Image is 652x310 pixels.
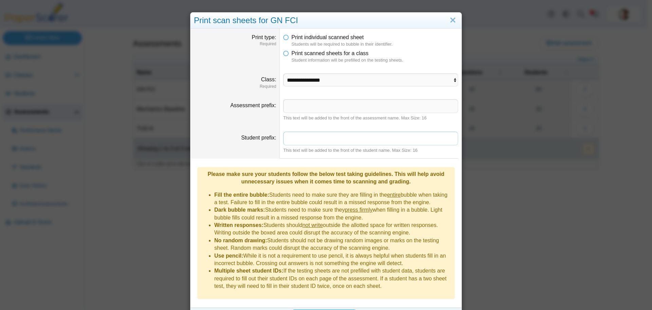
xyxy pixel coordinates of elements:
li: If the testing sheets are not prefilled with student data, students are required to fill out thei... [214,267,451,290]
b: Dark bubble marks: [214,207,265,213]
li: Students should not be drawing random images or marks on the testing sheet. Random marks could di... [214,237,451,252]
dfn: Student information will be prefilled on the testing sheets. [291,57,458,63]
li: Students should outside the allotted space for written responses. Writing outside the boxed area ... [214,222,451,237]
b: Use pencil: [214,253,243,259]
dfn: Required [194,41,276,47]
label: Assessment prefix [230,102,276,108]
b: Fill the entire bubble: [214,192,269,198]
span: Print scanned sheets for a class [291,50,368,56]
a: Close [448,15,458,26]
div: This text will be added to the front of the student name. Max Size: 16 [283,147,458,153]
li: While it is not a requirement to use pencil, it is always helpful when students fill in an incorr... [214,252,451,267]
u: press firmly [345,207,373,213]
label: Class [261,77,276,82]
b: Written responses: [214,222,264,228]
u: not write [302,222,323,228]
b: No random drawing: [214,238,267,243]
label: Student prefix [241,135,276,141]
div: This text will be added to the front of the assessment name. Max Size: 16 [283,115,458,121]
label: Print type [252,34,276,40]
b: Multiple sheet student IDs: [214,268,284,274]
li: Students need to make sure they are filling in the bubble when taking a test. Failure to fill in ... [214,191,451,207]
u: entire [387,192,401,198]
dfn: Required [194,84,276,89]
dfn: Students will be required to bubble in their identifier. [291,41,458,47]
li: Students need to make sure they when filling in a bubble. Light bubble fills could result in a mi... [214,206,451,222]
div: Print scan sheets for GN FCI [191,13,461,29]
span: Print individual scanned sheet [291,34,364,40]
b: Please make sure your students follow the below test taking guidelines. This will help avoid unne... [207,171,444,184]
